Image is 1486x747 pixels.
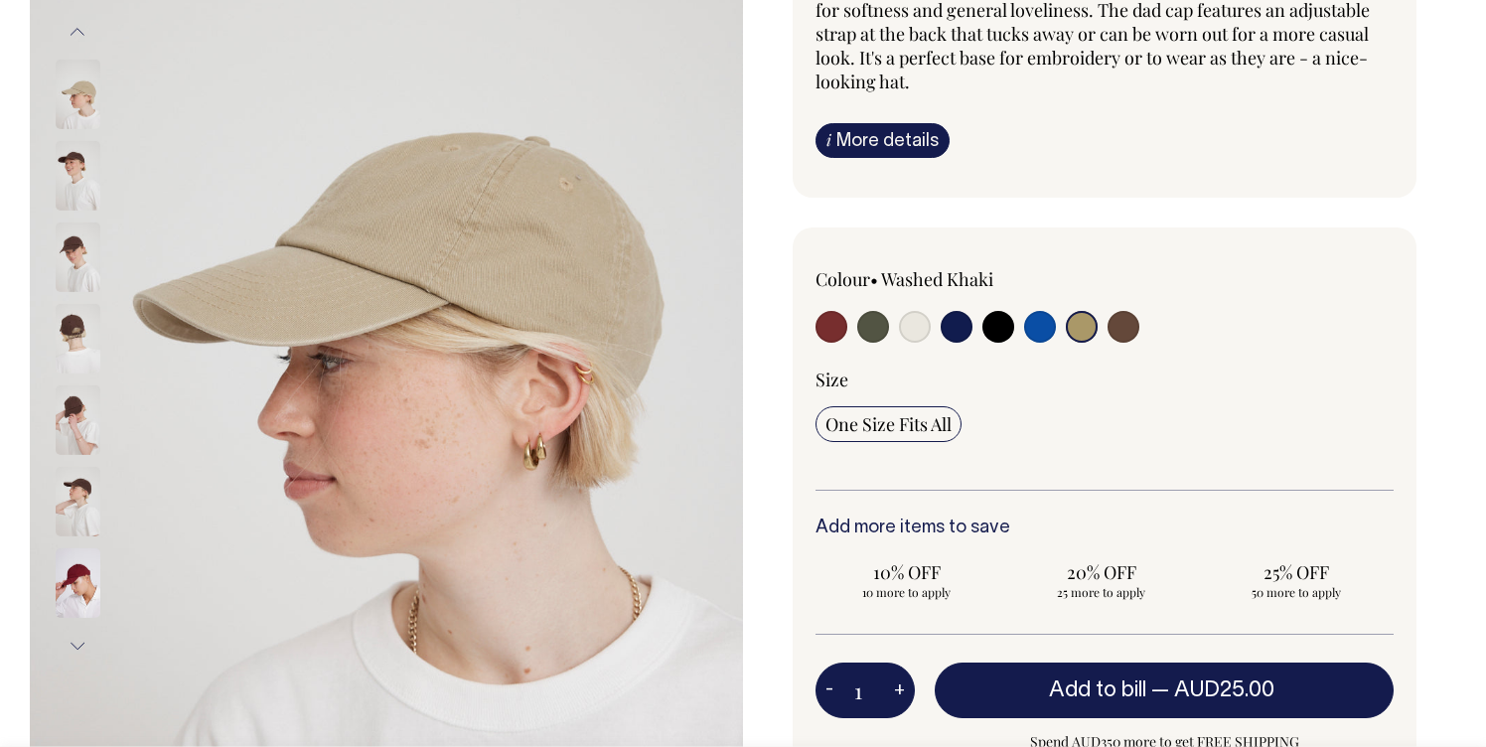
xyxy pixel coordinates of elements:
[870,267,878,291] span: •
[825,584,988,600] span: 10 more to apply
[816,368,1394,391] div: Size
[884,671,915,710] button: +
[881,267,993,291] label: Washed Khaki
[56,141,100,211] img: espresso
[816,406,962,442] input: One Size Fits All
[1049,680,1146,700] span: Add to bill
[1151,680,1279,700] span: —
[825,412,952,436] span: One Size Fits All
[1215,584,1378,600] span: 50 more to apply
[935,663,1394,718] button: Add to bill —AUD25.00
[56,385,100,455] img: espresso
[56,467,100,536] img: espresso
[816,519,1394,538] h6: Add more items to save
[56,223,100,292] img: espresso
[56,60,100,129] img: washed-khaki
[56,548,100,618] img: burgundy
[1215,560,1378,584] span: 25% OFF
[56,304,100,373] img: espresso
[1174,680,1274,700] span: AUD25.00
[826,129,831,150] span: i
[816,671,843,710] button: -
[63,10,92,55] button: Previous
[1020,584,1183,600] span: 25 more to apply
[816,123,950,158] a: iMore details
[1205,554,1388,606] input: 25% OFF 50 more to apply
[1010,554,1193,606] input: 20% OFF 25 more to apply
[816,267,1047,291] div: Colour
[816,554,998,606] input: 10% OFF 10 more to apply
[63,624,92,669] button: Next
[825,560,988,584] span: 10% OFF
[1020,560,1183,584] span: 20% OFF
